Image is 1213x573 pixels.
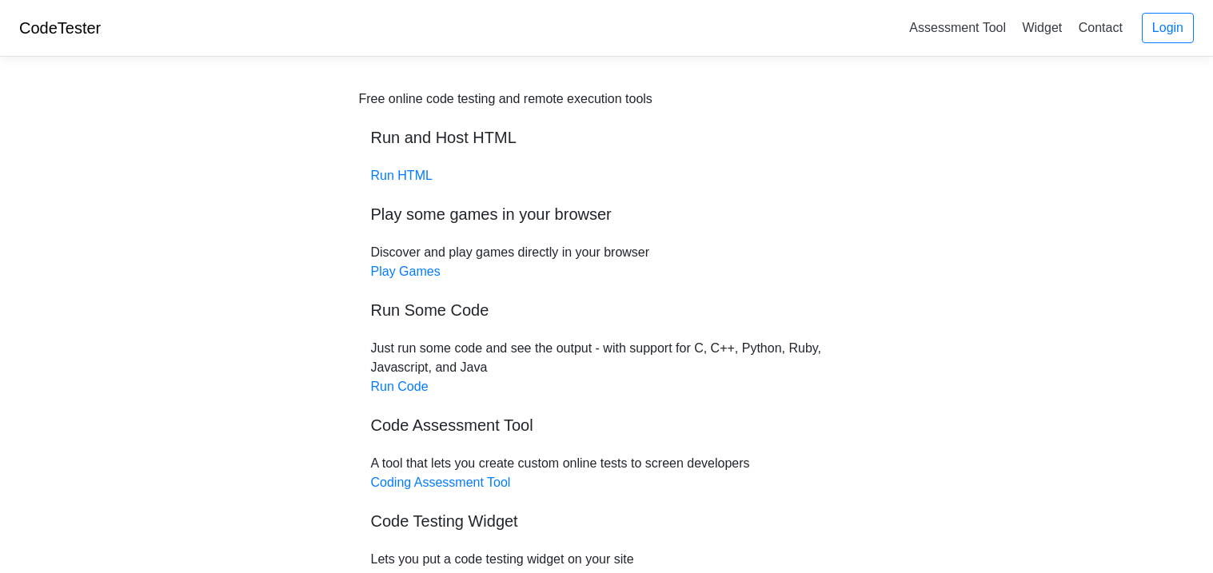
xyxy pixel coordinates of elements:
a: CodeTester [19,19,101,37]
a: Contact [1072,14,1129,41]
a: Run HTML [371,169,433,182]
a: Login [1142,13,1194,43]
a: Play Games [371,265,441,278]
h5: Code Testing Widget [371,511,843,531]
div: Free online code testing and remote execution tools [359,90,652,109]
a: Run Code [371,380,429,393]
a: Widget [1015,14,1068,41]
h5: Run Some Code [371,300,843,320]
h5: Run and Host HTML [371,128,843,147]
h5: Play some games in your browser [371,205,843,224]
a: Assessment Tool [903,14,1012,41]
a: Coding Assessment Tool [371,476,511,489]
h5: Code Assessment Tool [371,416,843,435]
